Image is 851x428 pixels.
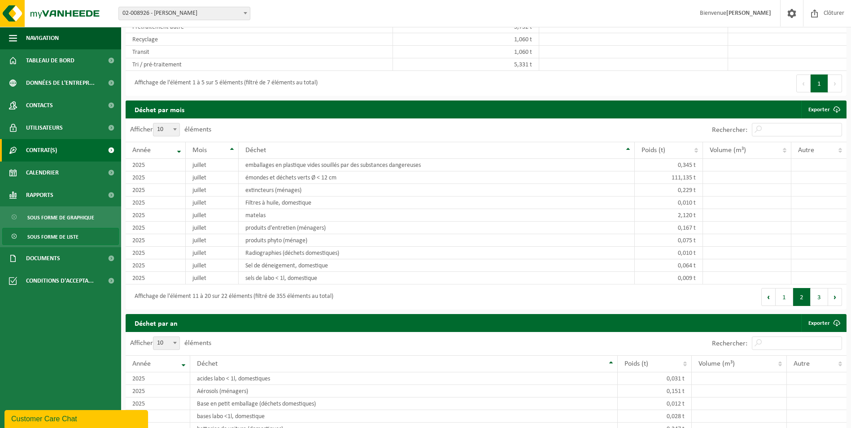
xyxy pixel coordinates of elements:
[130,126,211,133] label: Afficher éléments
[635,184,703,197] td: 0,229 t
[698,360,735,367] span: Volume (m³)
[126,197,186,209] td: 2025
[126,100,193,118] h2: Déchet par mois
[153,337,179,349] span: 10
[27,209,94,226] span: Sous forme de graphique
[393,58,539,71] td: 5,331 t
[186,259,239,272] td: juillet
[153,123,179,136] span: 10
[126,209,186,222] td: 2025
[192,147,207,154] span: Mois
[186,247,239,259] td: juillet
[186,234,239,247] td: juillet
[130,340,211,347] label: Afficher éléments
[239,259,635,272] td: Sel de déneigement, domestique
[132,147,151,154] span: Année
[726,10,771,17] strong: [PERSON_NAME]
[635,209,703,222] td: 2,120 t
[26,270,94,292] span: Conditions d'accepta...
[119,7,250,20] span: 02-008926 - IPALLE THUIN - THUIN
[186,272,239,284] td: juillet
[794,360,810,367] span: Autre
[801,100,846,118] a: Exporter
[239,171,635,184] td: émondes et déchets verts Ø < 12 cm
[126,159,186,171] td: 2025
[618,385,691,397] td: 0,151 t
[186,197,239,209] td: juillet
[712,127,747,134] label: Rechercher:
[26,139,57,162] span: Contrat(s)
[245,147,266,154] span: Déchet
[126,234,186,247] td: 2025
[798,147,814,154] span: Autre
[186,222,239,234] td: juillet
[26,162,59,184] span: Calendrier
[2,228,119,245] a: Sous forme de liste
[126,314,187,332] h2: Déchet par an
[126,171,186,184] td: 2025
[635,222,703,234] td: 0,167 t
[635,171,703,184] td: 111,135 t
[642,147,665,154] span: Poids (t)
[796,74,811,92] button: Previous
[26,72,95,94] span: Données de l'entrepr...
[393,46,539,58] td: 1,060 t
[26,27,59,49] span: Navigation
[828,74,842,92] button: Next
[126,272,186,284] td: 2025
[811,288,828,306] button: 3
[126,33,393,46] td: Recyclage
[635,272,703,284] td: 0,009 t
[239,222,635,234] td: produits d'entretien (ménagers)
[4,408,150,428] iframe: chat widget
[190,397,618,410] td: Base en petit emballage (déchets domestiques)
[27,228,79,245] span: Sous forme de liste
[26,184,53,206] span: Rapports
[190,410,618,423] td: bases labo <1l, domestique
[635,247,703,259] td: 0,010 t
[239,197,635,209] td: Filtres à huile, domestique
[393,33,539,46] td: 1,060 t
[618,397,691,410] td: 0,012 t
[239,272,635,284] td: sels de labo < 1l, domestique
[26,49,74,72] span: Tableau de bord
[197,360,218,367] span: Déchet
[126,222,186,234] td: 2025
[239,184,635,197] td: extincteurs (ménages)
[239,247,635,259] td: Radiographies (déchets domestiques)
[712,340,747,347] label: Rechercher:
[635,234,703,247] td: 0,075 t
[126,259,186,272] td: 2025
[761,288,776,306] button: Previous
[239,234,635,247] td: produits phyto (ménage)
[186,159,239,171] td: juillet
[793,288,811,306] button: 2
[186,184,239,197] td: juillet
[132,360,151,367] span: Année
[239,209,635,222] td: matelas
[126,184,186,197] td: 2025
[635,197,703,209] td: 0,010 t
[126,46,393,58] td: Transit
[126,397,190,410] td: 2025
[190,385,618,397] td: Aérosols (ménagers)
[624,360,648,367] span: Poids (t)
[26,117,63,139] span: Utilisateurs
[776,288,793,306] button: 1
[126,410,190,423] td: 2025
[186,209,239,222] td: juillet
[26,247,60,270] span: Documents
[190,372,618,385] td: acides labo < 1l, domestiques
[828,288,842,306] button: Next
[618,410,691,423] td: 0,028 t
[126,58,393,71] td: Tri / pré-traitement
[239,159,635,171] td: emballages en plastique vides souillés par des substances dangereuses
[801,314,846,332] a: Exporter
[811,74,828,92] button: 1
[130,289,333,305] div: Affichage de l'élément 11 à 20 sur 22 éléments (filtré de 355 éléments au total)
[118,7,250,20] span: 02-008926 - IPALLE THUIN - THUIN
[186,171,239,184] td: juillet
